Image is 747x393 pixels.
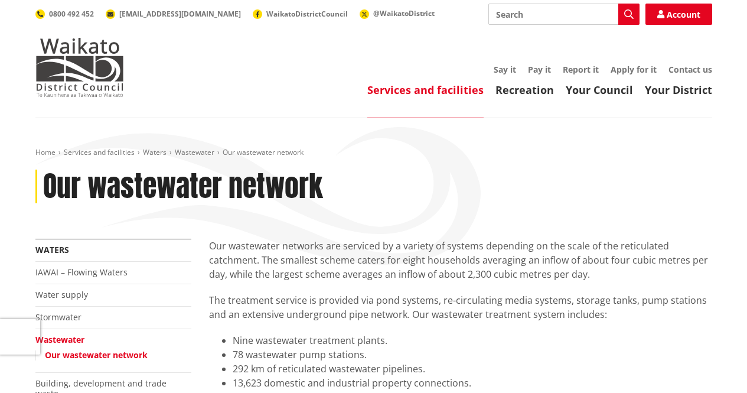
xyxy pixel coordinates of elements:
[64,147,135,157] a: Services and facilities
[233,362,712,376] li: 292 km of reticulated wastewater pipelines.
[233,333,712,347] li: Nine wastewater treatment plants.
[209,239,712,281] p: Our wastewater networks are serviced by a variety of systems depending on the scale of the reticu...
[373,8,435,18] span: @WaikatoDistrict
[495,83,554,97] a: Recreation
[645,83,712,97] a: Your District
[488,4,640,25] input: Search input
[668,64,712,75] a: Contact us
[494,64,516,75] a: Say it
[35,244,69,255] a: Waters
[645,4,712,25] a: Account
[233,376,712,390] li: 13,623 domestic and industrial property connections.
[563,64,599,75] a: Report it
[266,9,348,19] span: WaikatoDistrictCouncil
[49,9,94,19] span: 0800 492 452
[45,349,148,360] a: Our wastewater network
[119,9,241,19] span: [EMAIL_ADDRESS][DOMAIN_NAME]
[106,9,241,19] a: [EMAIL_ADDRESS][DOMAIN_NAME]
[367,83,484,97] a: Services and facilities
[209,293,712,321] p: The treatment service is provided via pond systems, re-circulating media systems, storage tanks, ...
[35,147,56,157] a: Home
[611,64,657,75] a: Apply for it
[175,147,214,157] a: Wastewater
[35,289,88,300] a: Water supply
[35,38,124,97] img: Waikato District Council - Te Kaunihera aa Takiwaa o Waikato
[35,311,81,323] a: Stormwater
[143,147,167,157] a: Waters
[35,267,128,278] a: IAWAI – Flowing Waters
[566,83,633,97] a: Your Council
[253,9,348,19] a: WaikatoDistrictCouncil
[35,9,94,19] a: 0800 492 452
[35,148,712,158] nav: breadcrumb
[35,334,84,345] a: Wastewater
[43,170,323,204] h1: Our wastewater network
[528,64,551,75] a: Pay it
[223,147,304,157] span: Our wastewater network
[360,8,435,18] a: @WaikatoDistrict
[233,347,712,362] li: 78 wastewater pump stations.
